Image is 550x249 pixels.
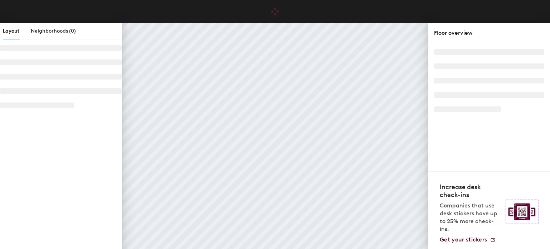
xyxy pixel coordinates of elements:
[440,183,501,199] h4: Increase desk check-ins
[434,29,544,37] div: Floor overview
[31,28,76,34] span: Neighborhoods (0)
[506,200,539,224] img: Sticker logo
[440,236,496,243] a: Get your stickers
[3,28,19,34] span: Layout
[440,202,501,233] p: Companies that use desk stickers have up to 25% more check-ins.
[440,236,487,243] span: Get your stickers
